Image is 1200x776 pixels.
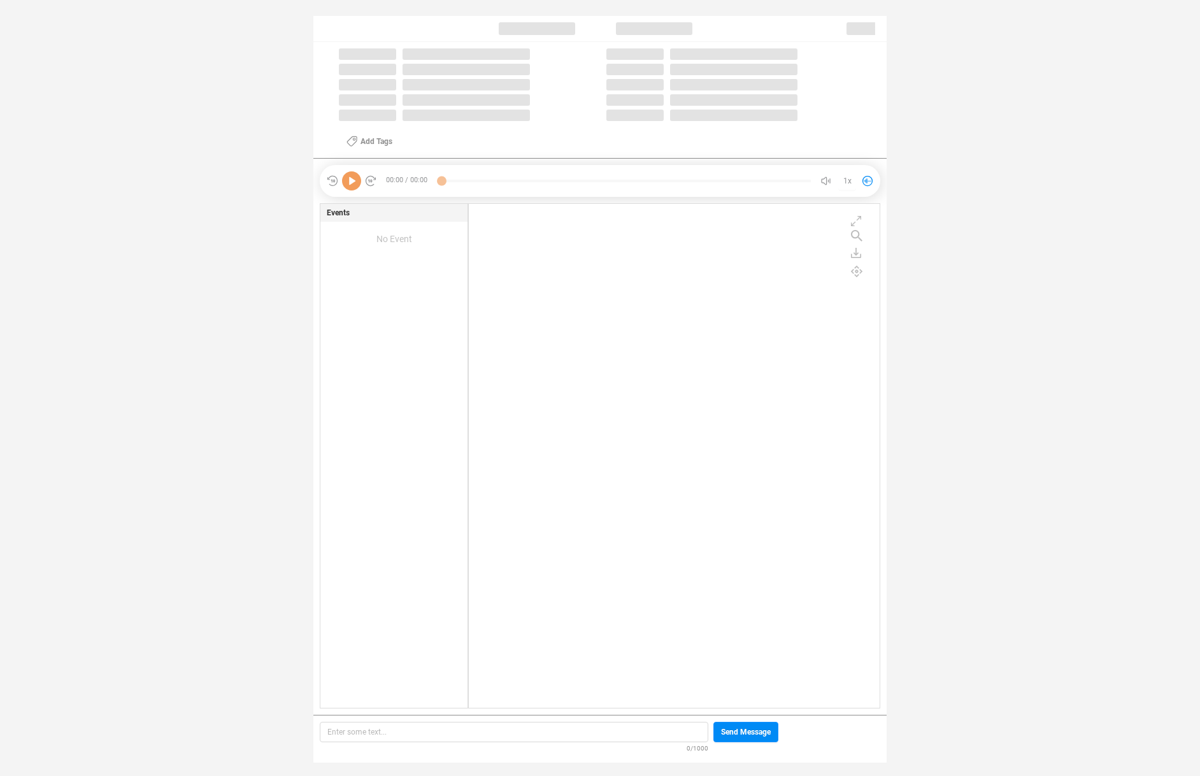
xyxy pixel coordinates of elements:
div: No Event [320,222,468,256]
button: Send Message [713,722,778,742]
button: 1x [838,172,856,190]
button: Add Tags [339,131,400,152]
span: Events [327,207,350,219]
span: 00:00 / 00:00 [377,171,441,190]
span: Send Message [721,722,771,742]
div: grid [475,207,880,707]
span: Add Tags [361,131,392,152]
span: 1x [843,171,852,191]
span: 0/1000 [687,742,708,753]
